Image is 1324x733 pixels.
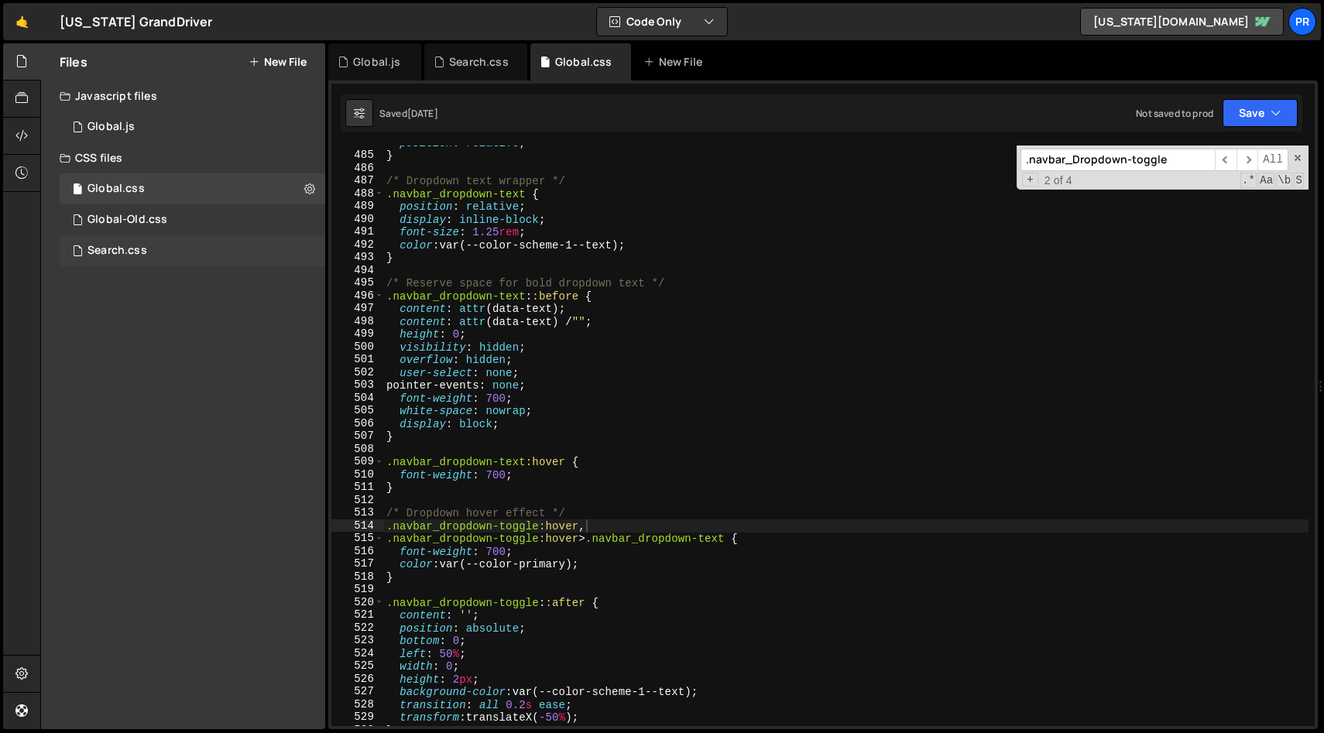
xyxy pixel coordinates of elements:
div: 485 [331,149,384,162]
div: 498 [331,315,384,328]
div: 501 [331,353,384,366]
div: 16777/46659.css [60,235,325,266]
button: Save [1223,99,1298,127]
div: 490 [331,213,384,226]
div: 495 [331,276,384,289]
span: Alt-Enter [1257,149,1288,171]
div: 523 [331,634,384,647]
div: 496 [331,289,384,303]
div: 527 [331,685,384,698]
span: RegExp Search [1240,173,1257,188]
h2: Files [60,53,87,70]
div: Global.js [87,120,135,134]
div: 491 [331,225,384,238]
span: Toggle Replace mode [1022,173,1038,187]
div: 504 [331,392,384,405]
span: CaseSensitive Search [1258,173,1274,188]
div: Global.js [353,54,400,70]
div: 512 [331,494,384,507]
div: 16777/46651.css [60,173,325,204]
span: Whole Word Search [1276,173,1292,188]
span: Search In Selection [1294,173,1304,188]
div: [DATE] [407,107,438,120]
div: 507 [331,430,384,443]
div: 519 [331,583,384,596]
div: 486 [331,162,384,175]
div: CSS files [41,142,325,173]
span: 2 of 4 [1038,174,1079,187]
div: Javascript files [41,80,325,111]
div: 516 [331,545,384,558]
div: [US_STATE] GrandDriver [60,12,213,31]
div: Not saved to prod [1136,107,1213,120]
div: 492 [331,238,384,252]
div: 510 [331,468,384,481]
div: Saved [379,107,438,120]
button: New File [249,56,307,68]
span: ​ [1215,149,1237,171]
div: 497 [331,302,384,315]
div: 503 [331,378,384,392]
div: Search.css [449,54,509,70]
div: 494 [331,264,384,277]
a: [US_STATE][DOMAIN_NAME] [1080,8,1284,36]
div: 489 [331,200,384,213]
div: New File [643,54,708,70]
button: Code Only [597,8,727,36]
a: PR [1288,8,1316,36]
div: 521 [331,608,384,622]
div: 514 [331,519,384,533]
div: 493 [331,251,384,264]
div: 528 [331,698,384,711]
div: 499 [331,327,384,341]
div: Global.css [555,54,612,70]
div: 508 [331,443,384,456]
div: 509 [331,455,384,468]
input: Search for [1020,149,1215,171]
div: 520 [331,596,384,609]
div: 524 [331,647,384,660]
div: 513 [331,506,384,519]
a: 🤙 [3,3,41,40]
div: 525 [331,659,384,673]
div: 511 [331,481,384,494]
div: Search.css [87,244,147,258]
div: 526 [331,673,384,686]
div: 522 [331,622,384,635]
div: 529 [331,711,384,724]
div: Global.css [87,182,145,196]
div: Global-Old.css [87,213,167,227]
div: 517 [331,557,384,570]
div: 515 [331,532,384,545]
div: 16777/45843.js [60,111,325,142]
div: 505 [331,404,384,417]
div: 488 [331,187,384,200]
span: ​ [1237,149,1258,171]
div: 500 [331,341,384,354]
div: 502 [331,366,384,379]
div: 518 [331,570,384,584]
div: 487 [331,174,384,187]
div: 506 [331,417,384,430]
div: 16777/45852.css [60,204,325,235]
